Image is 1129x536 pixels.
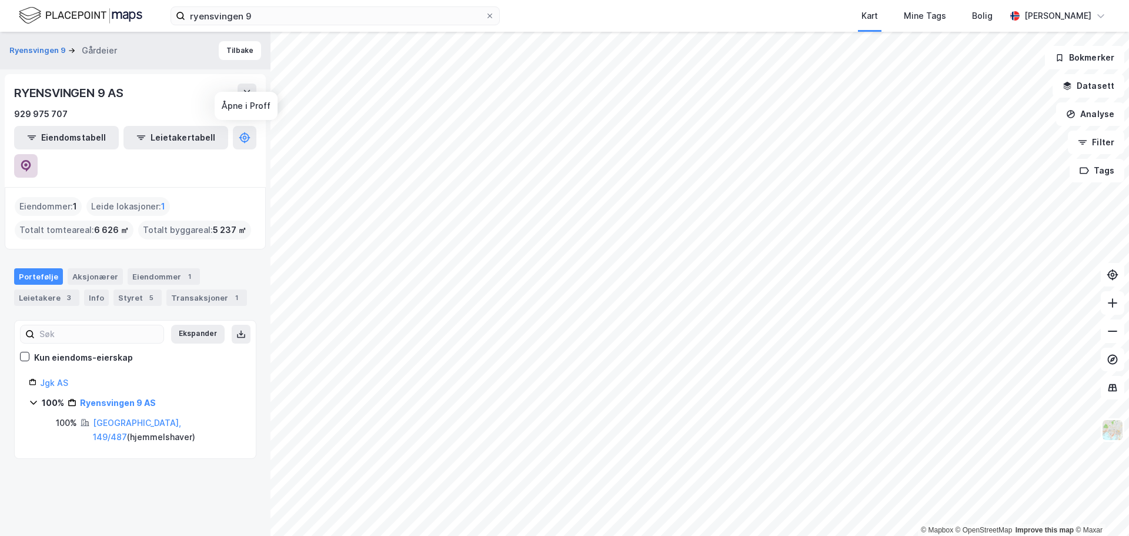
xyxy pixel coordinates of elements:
[14,126,119,149] button: Eiendomstabell
[161,199,165,214] span: 1
[166,289,247,306] div: Transaksjoner
[219,41,261,60] button: Tilbake
[14,268,63,285] div: Portefølje
[15,221,133,239] div: Totalt tomteareal :
[14,107,68,121] div: 929 975 707
[15,197,82,216] div: Eiendommer :
[1016,526,1074,534] a: Improve this map
[9,45,68,56] button: Ryensvingen 9
[84,289,109,306] div: Info
[185,7,485,25] input: Søk på adresse, matrikkel, gårdeiere, leietakere eller personer
[213,223,246,237] span: 5 237 ㎡
[113,289,162,306] div: Styret
[231,292,242,304] div: 1
[94,223,129,237] span: 6 626 ㎡
[921,526,953,534] a: Mapbox
[93,416,242,444] div: ( hjemmelshaver )
[904,9,946,23] div: Mine Tags
[171,325,225,344] button: Ekspander
[19,5,142,26] img: logo.f888ab2527a4732fd821a326f86c7f29.svg
[956,526,1013,534] a: OpenStreetMap
[123,126,228,149] button: Leietakertabell
[861,9,878,23] div: Kart
[93,418,181,442] a: [GEOGRAPHIC_DATA], 149/487
[972,9,993,23] div: Bolig
[145,292,157,304] div: 5
[1068,131,1124,154] button: Filter
[1053,74,1124,98] button: Datasett
[86,197,170,216] div: Leide lokasjoner :
[1070,159,1124,182] button: Tags
[73,199,77,214] span: 1
[1101,419,1124,441] img: Z
[68,268,123,285] div: Aksjonærer
[40,378,68,388] a: Jgk AS
[1045,46,1124,69] button: Bokmerker
[80,398,156,408] a: Ryensvingen 9 AS
[56,416,77,430] div: 100%
[14,84,126,102] div: RYENSVINGEN 9 AS
[1070,480,1129,536] iframe: Chat Widget
[42,396,64,410] div: 100%
[1024,9,1091,23] div: [PERSON_NAME]
[34,351,133,365] div: Kun eiendoms-eierskap
[14,289,79,306] div: Leietakere
[35,325,163,343] input: Søk
[138,221,251,239] div: Totalt byggareal :
[183,271,195,282] div: 1
[1070,480,1129,536] div: Kontrollprogram for chat
[128,268,200,285] div: Eiendommer
[1056,102,1124,126] button: Analyse
[82,44,117,58] div: Gårdeier
[63,292,75,304] div: 3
